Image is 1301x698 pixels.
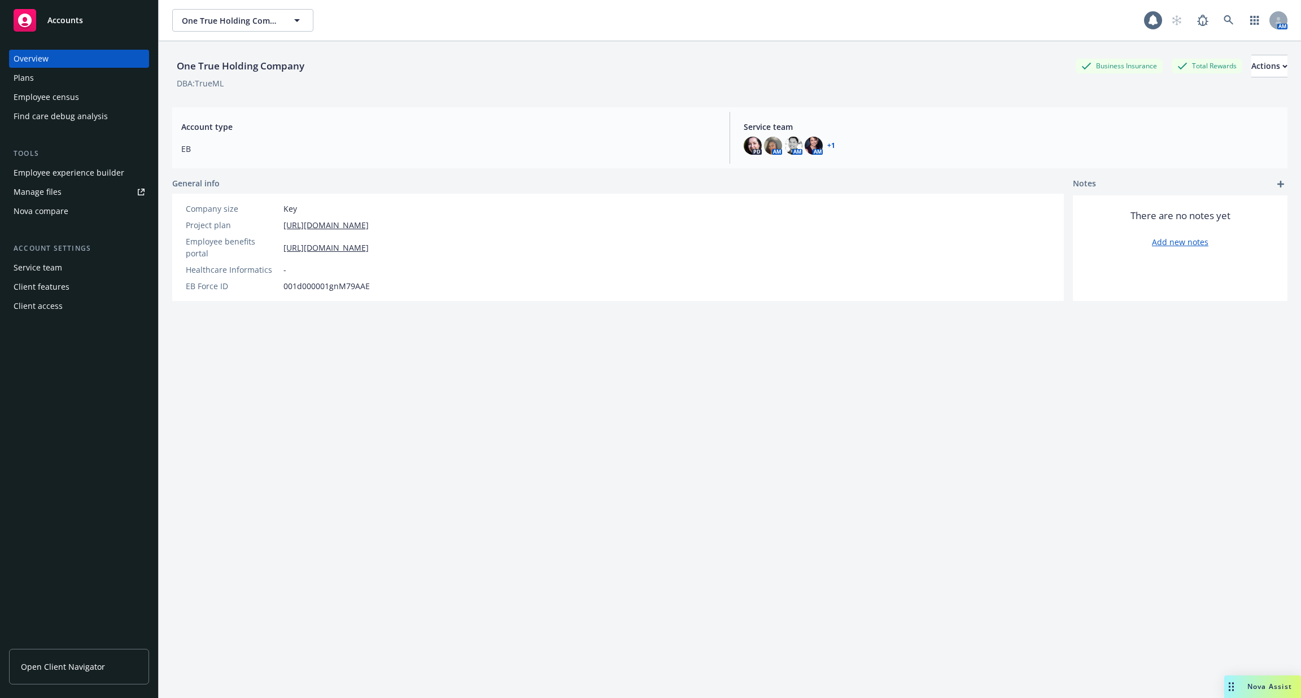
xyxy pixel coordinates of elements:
div: Find care debug analysis [14,107,108,125]
div: Healthcare Informatics [186,264,279,276]
div: Overview [14,50,49,68]
button: One True Holding Company [172,9,313,32]
a: Overview [9,50,149,68]
img: photo [744,137,762,155]
span: Notes [1073,177,1096,191]
a: Search [1217,9,1240,32]
div: EB Force ID [186,280,279,292]
div: Employee census [14,88,79,106]
a: Report a Bug [1191,9,1214,32]
a: Switch app [1243,9,1266,32]
a: Client features [9,278,149,296]
a: Client access [9,297,149,315]
div: DBA: TrueML [177,77,224,89]
div: Employee benefits portal [186,235,279,259]
a: Accounts [9,5,149,36]
a: [URL][DOMAIN_NAME] [283,219,369,231]
span: Key [283,203,297,215]
a: +1 [827,142,835,149]
div: Client access [14,297,63,315]
div: Client features [14,278,69,296]
a: Find care debug analysis [9,107,149,125]
div: Total Rewards [1172,59,1242,73]
span: Nova Assist [1247,682,1292,691]
a: Employee census [9,88,149,106]
span: Service team [744,121,1278,133]
button: Nova Assist [1224,675,1301,698]
div: Drag to move [1224,675,1238,698]
a: Service team [9,259,149,277]
div: Manage files [14,183,62,201]
div: Company size [186,203,279,215]
span: Open Client Navigator [21,661,105,673]
div: Project plan [186,219,279,231]
div: Account settings [9,243,149,254]
a: Nova compare [9,202,149,220]
div: One True Holding Company [172,59,309,73]
span: Account type [181,121,716,133]
span: There are no notes yet [1130,209,1230,223]
span: EB [181,143,716,155]
button: Actions [1251,55,1287,77]
a: [URL][DOMAIN_NAME] [283,242,369,254]
div: Tools [9,148,149,159]
div: Business Insurance [1076,59,1163,73]
a: Manage files [9,183,149,201]
img: photo [805,137,823,155]
a: Add new notes [1152,236,1208,248]
a: add [1274,177,1287,191]
a: Start snowing [1165,9,1188,32]
div: Service team [14,259,62,277]
span: General info [172,177,220,189]
a: Plans [9,69,149,87]
div: Employee experience builder [14,164,124,182]
span: 001d000001gnM79AAE [283,280,370,292]
span: - [283,264,286,276]
span: One True Holding Company [182,15,280,27]
img: photo [764,137,782,155]
img: photo [784,137,802,155]
div: Plans [14,69,34,87]
span: Accounts [47,16,83,25]
a: Employee experience builder [9,164,149,182]
div: Nova compare [14,202,68,220]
